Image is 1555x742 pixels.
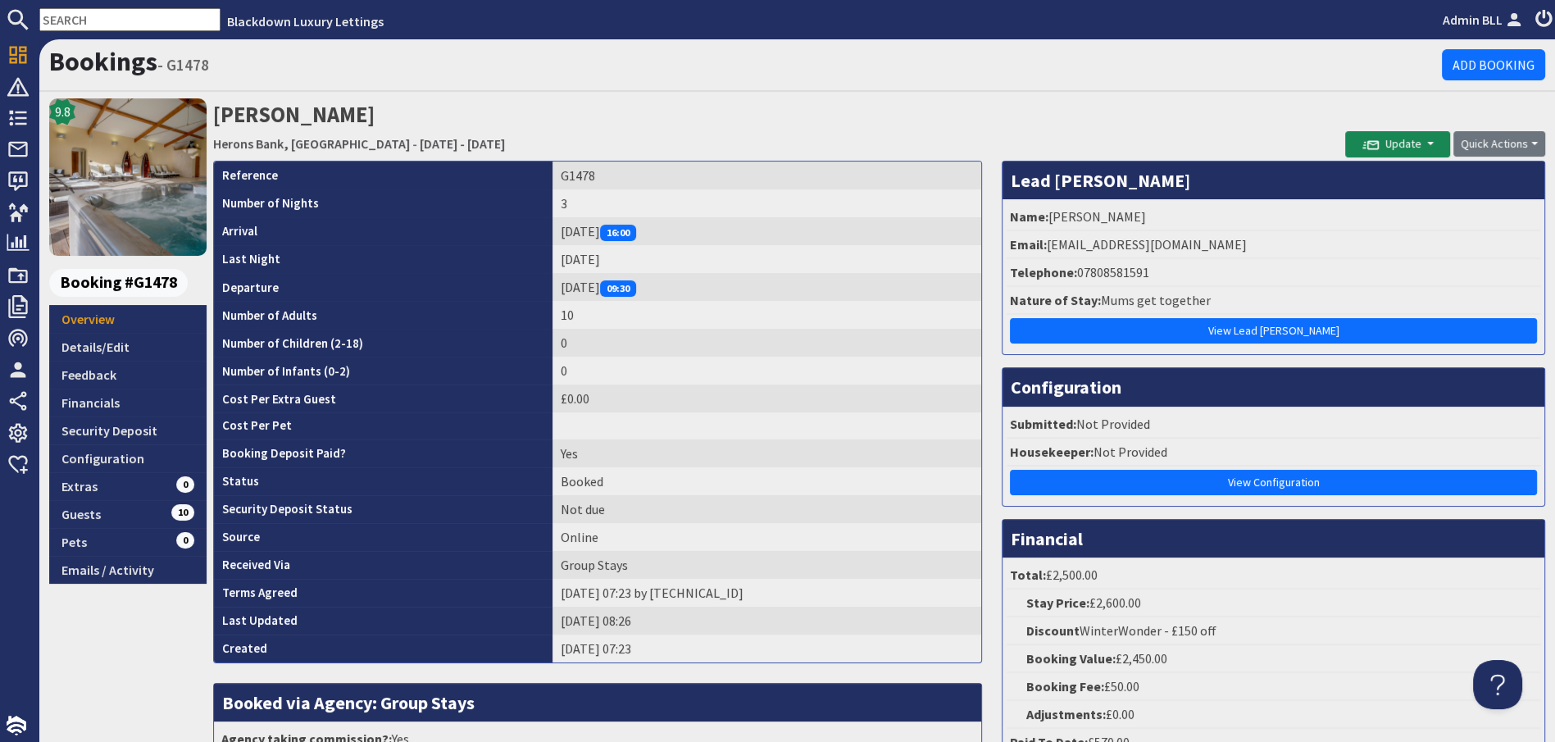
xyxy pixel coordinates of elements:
[213,98,1345,157] h2: [PERSON_NAME]
[1443,10,1525,30] a: Admin BLL
[1007,645,1540,673] li: £2,450.00
[1007,231,1540,259] li: [EMAIL_ADDRESS][DOMAIN_NAME]
[227,13,384,30] a: Blackdown Luxury Lettings
[552,245,981,273] td: [DATE]
[600,225,636,241] span: 16:00
[552,189,981,217] td: 3
[214,467,552,495] th: Status
[214,551,552,579] th: Received Via
[214,189,552,217] th: Number of Nights
[552,329,981,357] td: 0
[1026,594,1089,611] strong: Stay Price:
[214,684,981,722] h3: Booked via Agency: Group Stays
[1010,470,1537,495] a: View Configuration
[49,472,207,500] a: Extras0
[552,439,981,467] td: Yes
[49,528,207,556] a: Pets0
[1026,650,1116,667] strong: Booking Value:
[214,245,552,273] th: Last Night
[214,607,552,635] th: Last Updated
[214,329,552,357] th: Number of Children (2-18)
[49,444,207,472] a: Configuration
[214,357,552,385] th: Number of Infants (0-2)
[1010,292,1101,308] strong: Nature of Stay:
[1453,131,1545,157] button: Quick Actions
[49,333,207,361] a: Details/Edit
[1010,416,1076,432] strong: Submitted:
[1007,617,1540,645] li: WinterWonder - £150 off
[213,135,410,152] a: Herons Bank, [GEOGRAPHIC_DATA]
[176,476,194,493] span: 0
[214,162,552,189] th: Reference
[1007,287,1540,315] li: Mums get together
[552,217,981,245] td: [DATE]
[552,523,981,551] td: Online
[49,98,207,256] img: Herons Bank, Devon's icon
[214,523,552,551] th: Source
[55,102,70,121] span: 9.8
[1007,590,1540,617] li: £2,600.00
[552,551,981,579] td: Group Stays
[49,45,157,78] a: Bookings
[1010,264,1077,280] strong: Telephone:
[214,579,552,607] th: Terms Agreed
[1003,520,1544,558] h3: Financial
[420,135,505,152] a: [DATE] - [DATE]
[39,8,221,31] input: SEARCH
[214,495,552,523] th: Security Deposit Status
[552,301,981,329] td: 10
[49,269,200,297] a: Booking #G1478
[49,361,207,389] a: Feedback
[1007,562,1540,590] li: £2,500.00
[1007,673,1540,701] li: £50.00
[1007,259,1540,287] li: 07808581591
[1007,439,1540,467] li: Not Provided
[552,273,981,301] td: [DATE]
[552,579,981,607] td: [DATE] 07:23 by [TECHNICAL_ID]
[1010,236,1047,253] strong: Email:
[552,635,981,662] td: [DATE] 07:23
[214,635,552,662] th: Created
[157,55,209,75] small: - G1478
[214,273,552,301] th: Departure
[552,607,981,635] td: [DATE] 08:26
[1007,203,1540,231] li: [PERSON_NAME]
[1026,706,1106,722] strong: Adjustments:
[1473,660,1522,709] iframe: Toggle Customer Support
[1026,622,1080,639] strong: Discount
[1442,49,1545,80] a: Add Booking
[214,412,552,439] th: Cost Per Pet
[49,556,207,584] a: Emails / Activity
[176,532,194,549] span: 0
[49,305,207,333] a: Overview
[1345,131,1450,157] button: Update
[1026,678,1104,694] strong: Booking Fee:
[1010,444,1094,460] strong: Housekeeper:
[1007,701,1540,729] li: £0.00
[1003,162,1544,199] h3: Lead [PERSON_NAME]
[49,98,207,256] a: Herons Bank, Devon's icon9.8
[552,357,981,385] td: 0
[1010,318,1537,344] a: View Lead [PERSON_NAME]
[1010,208,1048,225] strong: Name:
[214,301,552,329] th: Number of Adults
[1362,136,1421,151] span: Update
[49,417,207,444] a: Security Deposit
[171,504,194,521] span: 10
[412,135,417,152] span: -
[49,269,188,297] span: Booking #G1478
[49,500,207,528] a: Guests10
[214,217,552,245] th: Arrival
[552,467,981,495] td: Booked
[552,162,981,189] td: G1478
[552,385,981,412] td: £0.00
[7,716,26,735] img: staytech_i_w-64f4e8e9ee0a9c174fd5317b4b171b261742d2d393467e5bdba4413f4f884c10.svg
[1010,567,1046,583] strong: Total:
[1003,368,1544,406] h3: Configuration
[600,280,636,297] span: 09:30
[214,439,552,467] th: Booking Deposit Paid?
[49,389,207,417] a: Financials
[1007,411,1540,439] li: Not Provided
[552,495,981,523] td: Not due
[214,385,552,412] th: Cost Per Extra Guest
